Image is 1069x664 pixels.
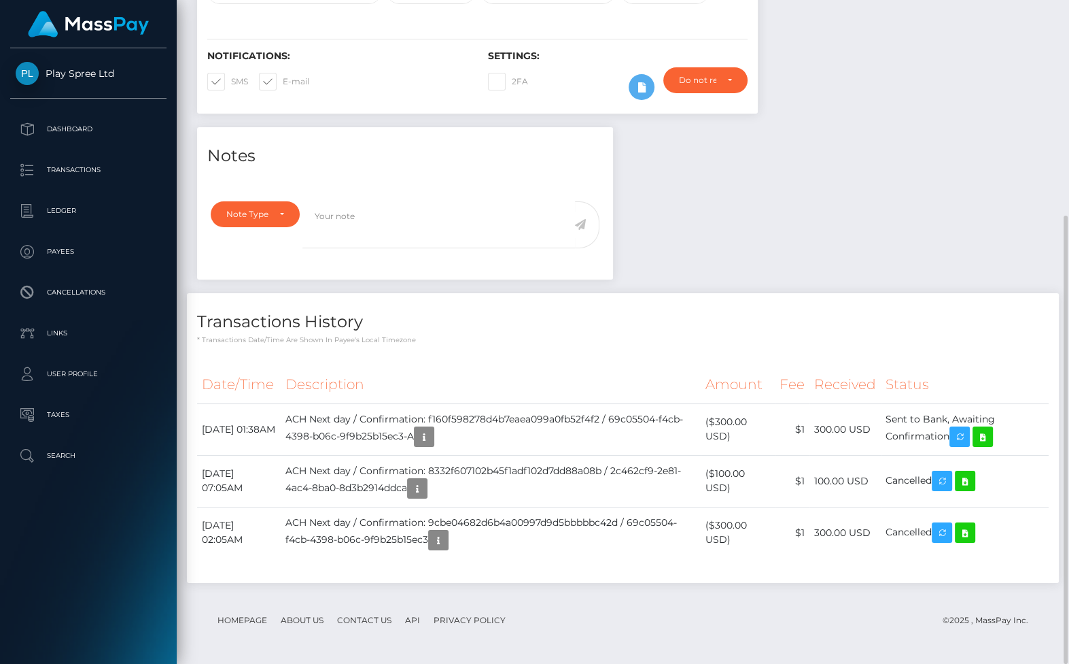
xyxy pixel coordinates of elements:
img: Play Spree Ltd [16,62,39,85]
td: $1 [775,403,809,455]
p: Cancellations [16,282,161,303]
td: ($100.00 USD) [701,455,775,507]
td: Cancelled [881,455,1049,507]
a: Contact Us [332,610,397,631]
a: Ledger [10,194,167,228]
label: E-mail [259,73,309,90]
a: Search [10,439,167,473]
p: * Transactions date/time are shown in payee's local timezone [197,335,1049,345]
td: ($300.00 USD) [701,403,775,455]
a: Taxes [10,398,167,432]
td: ACH Next day / Confirmation: 8332f607102b45f1adf102d7dd88a08b / 2c462cf9-2e81-4ac4-8ba0-8d3b2914ddca [281,455,701,507]
button: Note Type [211,201,300,227]
p: Search [16,446,161,466]
th: Received [809,366,881,403]
h6: Notifications: [207,50,468,62]
th: Status [881,366,1049,403]
a: About Us [275,610,329,631]
p: Dashboard [16,119,161,139]
td: [DATE] 01:38AM [197,403,281,455]
th: Date/Time [197,366,281,403]
h4: Transactions History [197,310,1049,334]
td: Sent to Bank, Awaiting Confirmation [881,403,1049,455]
h4: Notes [207,144,603,168]
th: Fee [775,366,809,403]
label: 2FA [488,73,528,90]
a: Dashboard [10,112,167,146]
td: 100.00 USD [809,455,881,507]
td: $1 [775,455,809,507]
p: User Profile [16,364,161,384]
span: Play Spree Ltd [10,67,167,80]
p: Payees [16,242,161,262]
button: Do not require [663,67,748,93]
a: Payees [10,235,167,269]
td: ($300.00 USD) [701,507,775,559]
td: Cancelled [881,507,1049,559]
a: User Profile [10,357,167,391]
div: Do not require [679,75,717,86]
p: Transactions [16,160,161,180]
td: $1 [775,507,809,559]
a: Privacy Policy [428,610,511,631]
img: MassPay Logo [28,11,149,37]
div: Note Type [226,209,268,220]
p: Links [16,323,161,344]
label: SMS [207,73,248,90]
p: Taxes [16,405,161,425]
th: Amount [701,366,775,403]
h6: Settings: [488,50,748,62]
td: [DATE] 02:05AM [197,507,281,559]
a: Transactions [10,153,167,187]
p: Ledger [16,201,161,221]
a: Cancellations [10,276,167,310]
td: ACH Next day / Confirmation: 9cbe04682d6b4a00997d9d5bbbbbc42d / 69c05504-f4cb-4398-b06c-9f9b25b15ec3 [281,507,701,559]
td: 300.00 USD [809,403,881,455]
a: Links [10,316,167,350]
a: API [400,610,425,631]
td: 300.00 USD [809,507,881,559]
td: ACH Next day / Confirmation: f160f598278d4b7eaea099a0fb52f4f2 / 69c05504-f4cb-4398-b06c-9f9b25b15... [281,403,701,455]
a: Homepage [212,610,273,631]
div: © 2025 , MassPay Inc. [943,613,1038,628]
td: [DATE] 07:05AM [197,455,281,507]
th: Description [281,366,701,403]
